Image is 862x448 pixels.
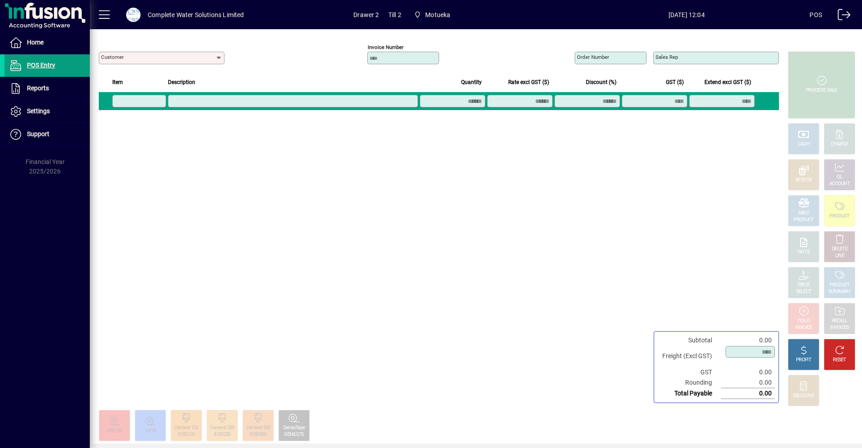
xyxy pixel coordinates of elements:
div: Cement 125 [174,425,198,431]
span: Discount (%) [586,77,616,87]
div: DensoTape [283,425,305,431]
span: Home [27,39,44,46]
mat-label: Customer [101,54,124,60]
span: POS Entry [27,62,55,69]
button: Profile [119,7,148,23]
div: PRODUCT [793,217,814,223]
div: CASH [798,141,809,148]
div: 9100500 [250,431,266,438]
td: Rounding [658,377,721,388]
td: Total Payable [658,388,721,399]
span: Quantity [461,77,482,87]
div: PROFIT [796,357,811,364]
mat-label: Sales rep [655,54,678,60]
mat-label: Invoice number [368,44,404,50]
div: PROCESS SALE [806,87,837,94]
a: Logout [831,2,851,31]
span: Settings [27,107,50,115]
div: Cel18 [145,428,156,435]
div: CEELON [106,428,123,435]
div: 9100125 [178,431,194,438]
mat-label: Order number [577,54,609,60]
div: LINE [835,253,844,259]
div: GL [837,174,843,181]
div: Cement 500 [246,425,270,431]
div: INVOICES [830,324,849,331]
div: INVOICE [795,324,812,331]
a: Reports [4,77,90,100]
span: Item [112,77,123,87]
span: Description [168,77,195,87]
span: Drawer 2 [353,8,379,22]
div: NOTE [798,249,809,256]
div: RESET [833,357,846,364]
div: HOLD [798,318,809,324]
span: Rate excl GST ($) [508,77,549,87]
div: DENSO75 [284,431,303,438]
a: Home [4,31,90,54]
span: Motueka [410,7,454,23]
td: GST [658,367,721,377]
td: Subtotal [658,335,721,346]
div: EFTPOS [796,177,812,184]
div: Cement 250 [210,425,234,431]
td: 0.00 [721,335,775,346]
div: DISCOUNT [793,393,814,399]
span: [DATE] 12:04 [563,8,809,22]
a: Settings [4,100,90,123]
span: Support [27,130,49,138]
div: RECALL [832,318,848,324]
span: Till 2 [388,8,401,22]
span: Motueka [425,8,450,22]
div: POS [809,8,822,22]
div: 9100250 [214,431,230,438]
span: GST ($) [666,77,684,87]
div: PRICE [798,282,810,288]
div: CHARGE [831,141,849,148]
td: 0.00 [721,377,775,388]
td: 0.00 [721,367,775,377]
div: SELECT [796,288,812,295]
div: DELETE [832,246,847,253]
span: Reports [27,84,49,92]
a: Support [4,123,90,146]
div: PRODUCT [829,282,849,288]
td: Freight (Excl GST) [658,346,721,367]
div: PRODUCT [829,213,849,220]
span: Extend excl GST ($) [704,77,751,87]
div: SUMMARY [828,288,851,295]
div: ACCOUNT [829,181,850,187]
div: Complete Water Solutions Limited [148,8,244,22]
div: MISC [798,210,809,217]
td: 0.00 [721,388,775,399]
